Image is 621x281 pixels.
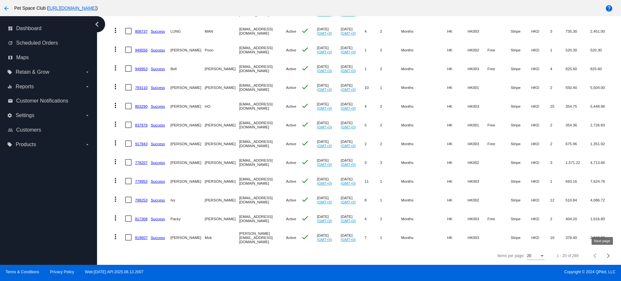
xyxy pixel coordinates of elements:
[341,172,365,190] mat-cell: [DATE]
[527,254,545,258] mat-select: Items per page:
[380,78,401,97] mat-cell: 1
[170,190,205,209] mat-cell: Ivy
[566,78,591,97] mat-cell: 550.40
[511,97,531,115] mat-cell: Stripe
[3,5,10,12] mat-icon: arrow_back
[8,26,13,31] i: dashboard
[317,134,341,153] mat-cell: [DATE]
[205,59,239,78] mat-cell: [PERSON_NAME]
[605,5,613,12] mat-icon: help
[151,198,165,202] a: Success
[170,153,205,172] mat-cell: [PERSON_NAME]
[531,190,550,209] mat-cell: HKD
[550,190,565,209] mat-cell: 12
[550,59,565,78] mat-cell: 4
[301,27,309,35] mat-icon: check
[341,162,356,167] a: (GMT+0)
[380,172,401,190] mat-cell: 1
[468,115,487,134] mat-cell: HK001
[8,125,90,135] a: people_outline Customers
[550,134,565,153] mat-cell: 2
[8,55,13,60] i: map
[85,270,144,274] a: Web:[DATE] API:2025.08.13.2007
[151,67,165,71] a: Success
[317,78,341,97] mat-cell: [DATE]
[566,134,591,153] mat-cell: 675.96
[151,179,165,183] a: Success
[239,172,286,190] mat-cell: [EMAIL_ADDRESS][DOMAIN_NAME]
[401,190,423,209] mat-cell: Months
[590,209,614,228] mat-cell: 1,616.80
[317,190,341,209] mat-cell: [DATE]
[286,123,296,127] span: Active
[85,70,90,75] i: arrow_drop_down
[531,78,550,97] mat-cell: HKD
[341,190,365,209] mat-cell: [DATE]
[151,85,165,90] a: Success
[566,153,591,172] mat-cell: 1,571.22
[511,190,531,209] mat-cell: Stripe
[301,139,309,147] mat-icon: check
[317,219,332,223] a: (GMT+0)
[341,200,356,204] a: (GMT+0)
[341,237,356,242] a: (GMT+0)
[317,125,332,129] a: (GMT+0)
[151,29,165,33] a: Success
[602,249,615,262] button: Next page
[286,104,296,108] span: Active
[566,228,591,247] mat-cell: 378.40
[550,115,565,134] mat-cell: 2
[401,209,423,228] mat-cell: Months
[151,235,165,240] a: Success
[527,254,531,258] span: 20
[531,97,550,115] mat-cell: HKD
[511,115,531,134] mat-cell: Stripe
[16,55,29,60] span: Maps
[590,40,614,59] mat-cell: 520.30
[239,190,286,209] mat-cell: [EMAIL_ADDRESS][DOMAIN_NAME]
[7,113,12,118] i: settings
[135,217,147,221] a: 817308
[170,78,205,97] mat-cell: [PERSON_NAME]
[286,142,296,146] span: Active
[205,97,239,115] mat-cell: HO
[317,40,341,59] mat-cell: [DATE]
[341,22,365,40] mat-cell: [DATE]
[511,134,531,153] mat-cell: Stripe
[447,97,468,115] mat-cell: HK
[239,40,286,59] mat-cell: [EMAIL_ADDRESS][DOMAIN_NAME]
[531,59,550,78] mat-cell: HKD
[301,64,309,72] mat-icon: check
[286,67,296,71] span: Active
[205,228,239,247] mat-cell: Mok
[151,142,165,146] a: Success
[590,97,614,115] mat-cell: 5,448.96
[239,59,286,78] mat-cell: [EMAIL_ADDRESS][DOMAIN_NAME]
[135,198,147,202] a: 798253
[365,228,380,247] mat-cell: 7
[365,97,380,115] mat-cell: 4
[487,115,511,134] mat-cell: Free
[286,160,296,165] span: Active
[170,172,205,190] mat-cell: [PERSON_NAME]
[447,78,468,97] mat-cell: HK
[239,134,286,153] mat-cell: [EMAIL_ADDRESS][DOMAIN_NAME]
[401,153,423,172] mat-cell: Months
[365,22,380,40] mat-cell: 4
[447,153,468,172] mat-cell: HK
[365,78,380,97] mat-cell: 10
[317,162,332,167] a: (GMT+0)
[550,228,565,247] mat-cell: 10
[8,40,13,46] i: update
[531,153,550,172] mat-cell: HKD
[550,97,565,115] mat-cell: 25
[317,181,332,185] a: (GMT+0)
[5,270,39,274] a: Terms & Conditions
[380,115,401,134] mat-cell: 2
[401,172,423,190] mat-cell: Months
[170,22,205,40] mat-cell: LUNG
[550,153,565,172] mat-cell: 3
[487,134,511,153] mat-cell: Free
[401,40,423,59] mat-cell: Months
[468,209,487,228] mat-cell: HK003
